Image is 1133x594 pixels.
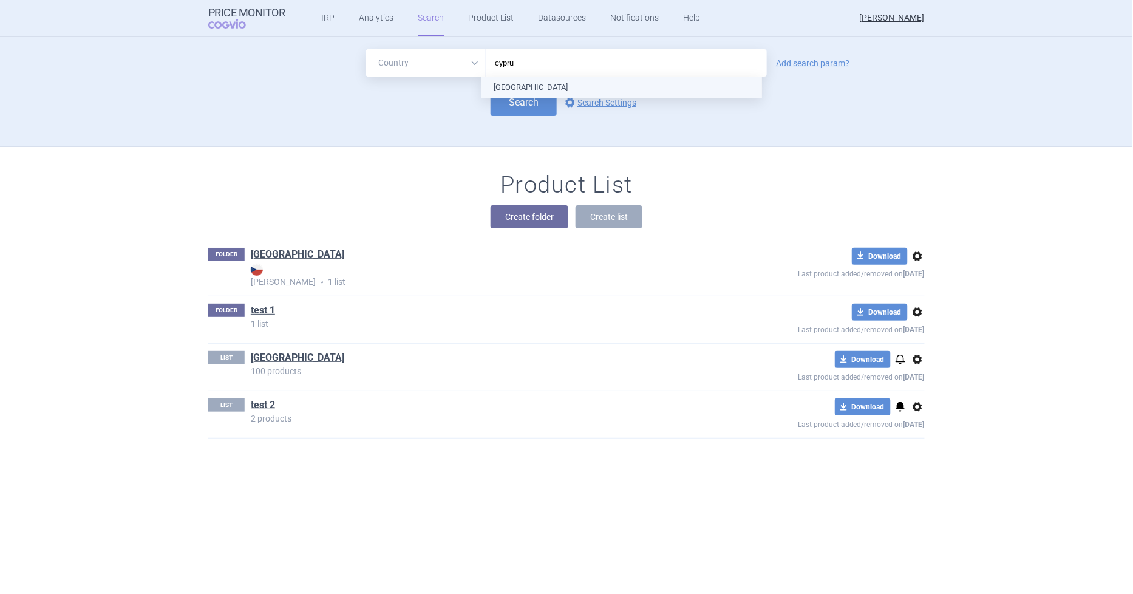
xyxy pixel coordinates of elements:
[208,398,245,412] p: LIST
[208,304,245,317] p: FOLDER
[251,248,344,261] a: [GEOGRAPHIC_DATA]
[491,205,568,228] button: Create folder
[251,264,710,287] strong: [PERSON_NAME]
[208,351,245,364] p: LIST
[208,248,245,261] p: FOLDER
[710,321,925,336] p: Last product added/removed on
[481,77,762,98] li: [GEOGRAPHIC_DATA]
[251,398,275,414] h1: test 2
[776,59,849,67] a: Add search param?
[251,414,710,423] p: 2 products
[500,171,633,199] h1: Product List
[903,270,925,278] strong: [DATE]
[251,367,710,375] p: 100 products
[710,368,925,383] p: Last product added/removed on
[710,415,925,431] p: Last product added/removed on
[852,248,908,265] button: Download
[208,7,285,19] strong: Price Monitor
[903,326,925,334] strong: [DATE]
[251,248,344,264] h1: Cyprus
[903,373,925,381] strong: [DATE]
[251,264,710,288] p: 1 list
[208,19,263,29] span: COGVIO
[903,420,925,429] strong: [DATE]
[251,398,275,412] a: test 2
[710,265,925,280] p: Last product added/removed on
[835,398,891,415] button: Download
[576,205,642,228] button: Create list
[251,304,275,319] h1: test 1
[251,304,275,317] a: test 1
[563,95,636,110] a: Search Settings
[251,351,344,367] h1: Cyprus
[835,351,891,368] button: Download
[852,304,908,321] button: Download
[251,264,263,276] img: CZ
[208,7,285,30] a: Price MonitorCOGVIO
[491,89,557,116] button: Search
[316,276,328,288] i: •
[251,319,710,328] p: 1 list
[251,351,344,364] a: [GEOGRAPHIC_DATA]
